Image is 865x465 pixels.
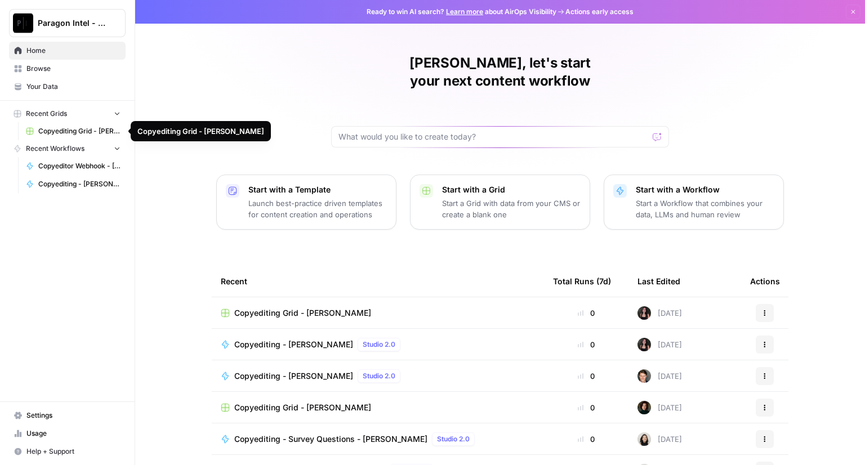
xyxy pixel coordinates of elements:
[750,266,780,297] div: Actions
[234,370,353,382] span: Copyediting - [PERSON_NAME]
[636,198,774,220] p: Start a Workflow that combines your data, LLMs and human review
[553,433,619,445] div: 0
[38,179,121,189] span: Copyediting - [PERSON_NAME]
[13,13,33,33] img: Paragon Intel - Copyediting Logo
[637,306,682,320] div: [DATE]
[9,105,126,122] button: Recent Grids
[363,371,395,381] span: Studio 2.0
[637,338,682,351] div: [DATE]
[21,175,126,193] a: Copyediting - [PERSON_NAME]
[637,432,651,446] img: t5ef5oef8zpw1w4g2xghobes91mw
[553,339,619,350] div: 0
[221,369,535,383] a: Copyediting - [PERSON_NAME]Studio 2.0
[216,175,396,230] button: Start with a TemplateLaunch best-practice driven templates for content creation and operations
[363,339,395,350] span: Studio 2.0
[637,369,651,383] img: qw00ik6ez51o8uf7vgx83yxyzow9
[437,434,470,444] span: Studio 2.0
[367,7,556,17] span: Ready to win AI search? about AirOps Visibility
[553,370,619,382] div: 0
[221,432,535,446] a: Copyediting - Survey Questions - [PERSON_NAME]Studio 2.0
[21,122,126,140] a: Copyediting Grid - [PERSON_NAME]
[637,401,682,414] div: [DATE]
[26,64,121,74] span: Browse
[234,433,427,445] span: Copyediting - Survey Questions - [PERSON_NAME]
[637,401,651,414] img: trpfjrwlykpjh1hxat11z5guyxrg
[338,131,648,142] input: What would you like to create today?
[565,7,634,17] span: Actions early access
[137,126,264,137] div: Copyediting Grid - [PERSON_NAME]
[38,17,106,29] span: Paragon Intel - Copyediting
[38,161,121,171] span: Copyeditor Webhook - [PERSON_NAME]
[221,338,535,351] a: Copyediting - [PERSON_NAME]Studio 2.0
[9,42,126,60] a: Home
[234,402,371,413] span: Copyediting Grid - [PERSON_NAME]
[604,175,784,230] button: Start with a WorkflowStart a Workflow that combines your data, LLMs and human review
[442,198,581,220] p: Start a Grid with data from your CMS or create a blank one
[636,184,774,195] p: Start with a Workflow
[26,144,84,154] span: Recent Workflows
[637,266,680,297] div: Last Edited
[26,428,121,439] span: Usage
[9,424,126,442] a: Usage
[26,46,121,56] span: Home
[9,78,126,96] a: Your Data
[637,369,682,383] div: [DATE]
[26,82,121,92] span: Your Data
[553,266,611,297] div: Total Runs (7d)
[637,432,682,446] div: [DATE]
[9,442,126,460] button: Help + Support
[221,402,535,413] a: Copyediting Grid - [PERSON_NAME]
[9,60,126,78] a: Browse
[26,109,67,119] span: Recent Grids
[553,307,619,319] div: 0
[21,157,126,175] a: Copyeditor Webhook - [PERSON_NAME]
[9,140,126,157] button: Recent Workflows
[221,307,535,319] a: Copyediting Grid - [PERSON_NAME]
[331,54,669,90] h1: [PERSON_NAME], let's start your next content workflow
[9,406,126,424] a: Settings
[637,306,651,320] img: 5nlru5lqams5xbrbfyykk2kep4hl
[446,7,483,16] a: Learn more
[637,338,651,351] img: 5nlru5lqams5xbrbfyykk2kep4hl
[248,184,387,195] p: Start with a Template
[26,410,121,421] span: Settings
[442,184,581,195] p: Start with a Grid
[248,198,387,220] p: Launch best-practice driven templates for content creation and operations
[553,402,619,413] div: 0
[234,307,371,319] span: Copyediting Grid - [PERSON_NAME]
[221,266,535,297] div: Recent
[26,446,121,457] span: Help + Support
[38,126,121,136] span: Copyediting Grid - [PERSON_NAME]
[9,9,126,37] button: Workspace: Paragon Intel - Copyediting
[410,175,590,230] button: Start with a GridStart a Grid with data from your CMS or create a blank one
[234,339,353,350] span: Copyediting - [PERSON_NAME]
